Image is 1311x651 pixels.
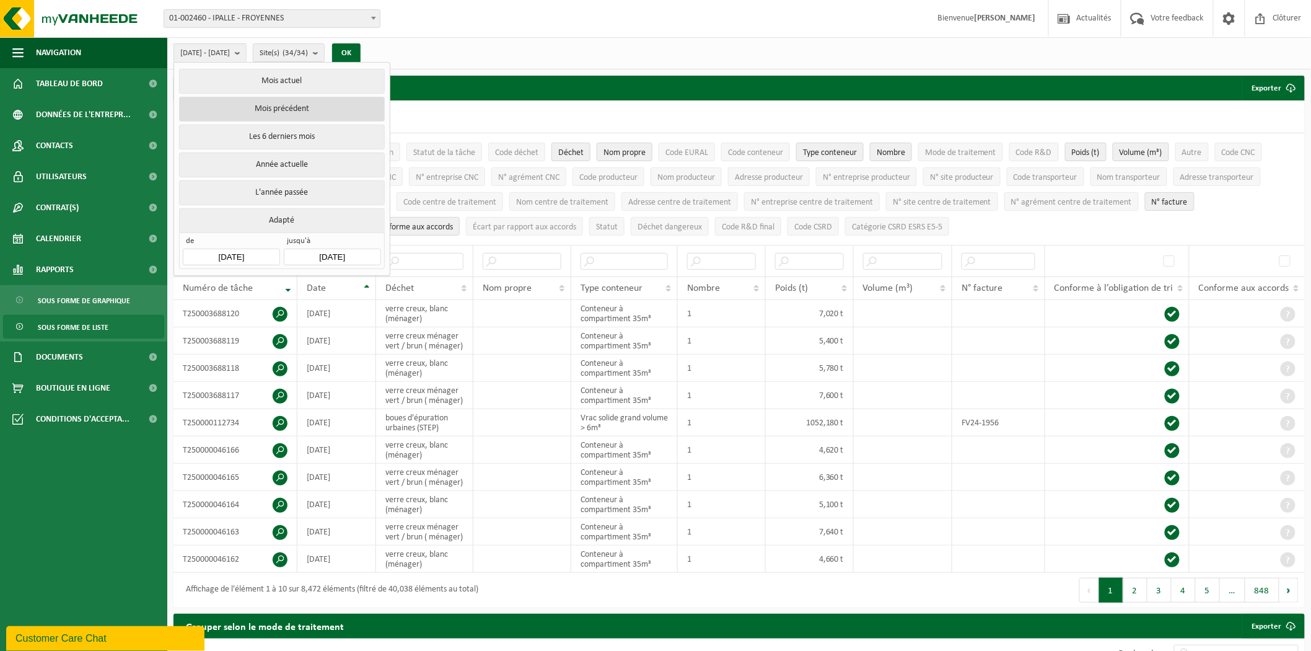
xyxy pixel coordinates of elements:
[183,283,253,293] span: Numéro de tâche
[572,167,644,186] button: Code producteurCode producteur: Activate to sort
[179,153,384,177] button: Année actuelle
[397,192,503,211] button: Code centre de traitementCode centre de traitement: Activate to sort
[173,327,297,355] td: T250003688119
[1007,167,1084,186] button: Code transporteurCode transporteur: Activate to sort
[283,49,308,57] count: (34/34)
[886,192,998,211] button: N° site centre de traitementN° site centre de traitement: Activate to sort
[297,300,376,327] td: [DATE]
[930,173,994,182] span: N° site producteur
[179,125,384,149] button: Les 6 derniers mois
[1172,578,1196,603] button: 4
[1145,192,1195,211] button: N° factureN° facture: Activate to sort
[766,546,854,573] td: 4,660 t
[173,436,297,464] td: T250000046166
[36,342,83,373] span: Documents
[376,546,473,573] td: verre creux, blanc (ménager)
[962,283,1002,293] span: N° facture
[579,173,638,182] span: Code producteur
[297,546,376,573] td: [DATE]
[728,167,810,186] button: Adresse producteurAdresse producteur: Activate to sort
[678,382,766,409] td: 1
[376,355,473,382] td: verre creux, blanc (ménager)
[473,223,576,232] span: Écart par rapport aux accords
[376,409,473,436] td: boues d'épuration urbaines (STEP)
[678,355,766,382] td: 1
[297,355,376,382] td: [DATE]
[173,382,297,409] td: T250003688117
[1120,148,1162,157] span: Volume (m³)
[173,409,297,436] td: T250000112734
[1147,578,1172,603] button: 3
[173,614,356,638] h2: Grouper selon le mode de traitement
[621,192,738,211] button: Adresse centre de traitementAdresse centre de traitement: Activate to sort
[1245,578,1279,603] button: 848
[766,464,854,491] td: 6,360 t
[297,382,376,409] td: [DATE]
[385,283,414,293] span: Déchet
[863,283,913,293] span: Volume (m³)
[376,518,473,546] td: verre creux ménager vert / brun ( ménager)
[974,14,1036,23] strong: [PERSON_NAME]
[735,173,803,182] span: Adresse producteur
[307,283,326,293] span: Date
[1016,148,1052,157] span: Code R&D
[823,173,910,182] span: N° entreprise producteur
[775,283,808,293] span: Poids (t)
[491,167,566,186] button: N° agrément CNCN° agrément CNC: Activate to sort
[164,10,380,27] span: 01-002460 - IPALLE - FROYENNES
[952,409,1045,436] td: FV24-1956
[744,192,880,211] button: N° entreprise centre de traitementN° entreprise centre de traitement: Activate to sort
[1079,578,1099,603] button: Previous
[1097,173,1160,182] span: Nom transporteur
[852,223,942,232] span: Catégorie CSRD ESRS E5-5
[180,44,230,63] span: [DATE] - [DATE]
[1222,148,1255,157] span: Code CNC
[893,198,991,207] span: N° site centre de traitement
[766,355,854,382] td: 5,780 t
[678,464,766,491] td: 1
[509,192,615,211] button: Nom centre de traitementNom centre de traitement: Activate to sort
[659,143,715,161] button: Code EURALCode EURAL: Activate to sort
[173,355,297,382] td: T250003688118
[173,43,247,62] button: [DATE] - [DATE]
[1113,143,1169,161] button: Volume (m³)Volume (m³): Activate to sort
[332,43,361,63] button: OK
[1242,614,1304,639] a: Exporter
[179,69,384,94] button: Mois actuel
[260,44,308,63] span: Site(s)
[721,143,790,161] button: Code conteneurCode conteneur: Activate to sort
[1279,578,1299,603] button: Next
[581,283,642,293] span: Type conteneur
[796,143,864,161] button: Type conteneurType conteneur: Activate to sort
[183,236,279,249] span: de
[1215,143,1262,161] button: Code CNCCode CNC: Activate to sort
[38,289,130,312] span: Sous forme de graphique
[36,223,81,254] span: Calendrier
[766,491,854,518] td: 5,100 t
[403,198,496,207] span: Code centre de traitement
[571,409,678,436] td: Vrac solide grand volume > 6m³
[36,373,110,404] span: Boutique en ligne
[409,167,485,186] button: N° entreprise CNCN° entreprise CNC: Activate to sort
[297,327,376,355] td: [DATE]
[1004,192,1139,211] button: N° agrément centre de traitementN° agrément centre de traitement: Activate to sort
[794,223,832,232] span: Code CSRD
[1173,167,1261,186] button: Adresse transporteurAdresse transporteur: Activate to sort
[498,173,559,182] span: N° agrément CNC
[516,198,608,207] span: Nom centre de traitement
[3,288,164,312] a: Sous forme de graphique
[678,409,766,436] td: 1
[3,315,164,339] a: Sous forme de liste
[297,464,376,491] td: [DATE]
[571,546,678,573] td: Conteneur à compartiment 35m³
[1175,143,1209,161] button: AutreAutre: Activate to sort
[766,409,854,436] td: 1052,180 t
[173,464,297,491] td: T250000046165
[36,37,81,68] span: Navigation
[179,97,384,122] button: Mois précédent
[631,217,709,236] button: Déchet dangereux : Activate to sort
[173,546,297,573] td: T250000046162
[571,436,678,464] td: Conteneur à compartiment 35m³
[551,143,590,161] button: DéchetDéchet: Activate to sort
[1196,578,1220,603] button: 5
